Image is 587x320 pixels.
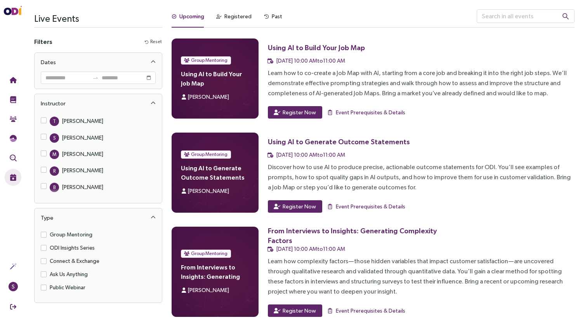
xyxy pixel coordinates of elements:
button: Live Events [5,169,21,186]
span: Event Prerequisites & Details [336,306,405,315]
span: M [52,150,56,159]
img: Outcome Validation [10,154,17,161]
div: Instructor [35,94,162,113]
button: Reset [144,38,162,46]
span: Connect & Exchange [47,257,102,265]
div: Registered [224,12,252,21]
div: [PERSON_NAME] [62,150,103,158]
button: Event Prerequisites & Details [327,200,406,213]
button: Sign Out [5,298,21,315]
div: Learn how complexity factors—those hidden variables that impact customer satisfaction—are uncover... [268,256,575,297]
span: B [53,183,56,192]
span: S [12,282,15,291]
div: [PERSON_NAME] [62,133,103,142]
span: Public Webinar [47,283,89,292]
h4: Using AI to Build Your Job Map [181,69,249,88]
div: Dates [41,58,56,67]
span: swap-right [92,75,99,81]
span: Register Now [283,202,316,211]
span: [PERSON_NAME] [188,94,229,100]
span: to [92,75,99,81]
button: Training [5,91,21,108]
span: Register Now [283,306,316,315]
h4: Using AI to Generate Outcome Statements [181,163,249,182]
img: JTBD Needs Framework [10,135,17,142]
div: Discover how to use AI to produce precise, actionable outcome statements for ODI. You’ll see exam... [268,162,575,192]
button: Community [5,110,21,128]
div: Learn how to co-create a Job Map with AI, starting from a core job and breaking it into the right... [268,68,575,98]
span: [PERSON_NAME] [188,287,229,293]
span: Ask Us Anything [47,270,91,278]
span: Event Prerequisites & Details [336,202,405,211]
span: [DATE] 10:00 AM to 11:00 AM [276,152,345,158]
div: Type [35,208,162,227]
button: Register Now [268,200,322,213]
div: [PERSON_NAME] [62,166,103,175]
div: Past [272,12,282,21]
h4: Filters [34,37,52,46]
span: search [562,13,569,20]
span: [PERSON_NAME] [188,188,229,194]
div: Using AI to Generate Outcome Statements [268,137,410,147]
div: [PERSON_NAME] [62,183,103,191]
img: Training [10,96,17,103]
div: Type [41,213,53,222]
span: Group Mentoring [47,230,96,239]
button: Register Now [268,304,322,317]
img: Live Events [10,174,17,181]
button: Needs Framework [5,130,21,147]
div: Dates [35,53,162,72]
div: From Interviews to Insights: Generating Complexity Factors [268,226,449,245]
button: Actions [5,258,21,275]
span: Group Mentoring [191,56,228,64]
button: Home [5,72,21,89]
h4: From Interviews to Insights: Generating Complexity Factors [181,262,249,281]
span: Reset [150,38,162,45]
button: search [556,9,575,23]
img: Actions [10,263,17,270]
h3: Live Events [34,9,162,27]
span: Register Now [283,108,316,117]
span: Group Mentoring [191,150,228,158]
span: [DATE] 10:00 AM to 11:00 AM [276,58,345,64]
span: T [53,117,56,126]
span: [DATE] 10:00 AM to 11:00 AM [276,246,345,252]
span: ODI Insights Series [47,243,98,252]
div: [PERSON_NAME] [62,117,103,125]
div: Using AI to Build Your Job Map [268,43,365,52]
span: Group Mentoring [191,250,228,257]
img: Community [10,115,17,122]
span: R [53,166,56,176]
button: Event Prerequisites & Details [327,304,406,317]
button: Register Now [268,106,322,119]
div: Instructor [41,99,66,108]
button: Event Prerequisites & Details [327,106,406,119]
button: Outcome Validation [5,149,21,166]
button: S [5,278,21,295]
span: Event Prerequisites & Details [336,108,405,117]
span: S [53,133,56,143]
input: Search in all events [477,9,575,23]
div: Upcoming [179,12,204,21]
